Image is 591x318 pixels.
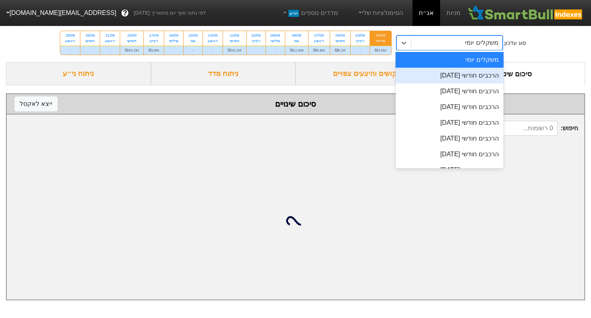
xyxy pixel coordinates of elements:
div: 17/09 [149,33,159,38]
div: שני [188,38,198,44]
div: הרכבים חודשי [DATE] [396,146,504,162]
div: 18/09 [125,33,139,38]
div: - [100,46,120,55]
div: ₪53.2M [120,46,143,55]
div: 21/09 [105,33,115,38]
div: 02/09 [375,33,386,38]
a: הסימולציות שלי [354,5,407,21]
div: משקלים יומי [396,52,504,68]
div: הרכבים חודשי [DATE] [396,83,504,99]
div: 11/09 [228,33,242,38]
div: שני [290,38,304,44]
div: - [247,46,266,55]
div: סיכום שינויים [440,62,585,85]
div: ₪9.8M [309,46,329,55]
div: ראשון [105,38,115,44]
div: 16/09 [169,33,178,38]
div: 03/09 [355,33,365,38]
div: שלישי [169,38,178,44]
div: חמישי [85,38,95,44]
div: 04/09 [335,33,346,38]
div: רביעי [355,38,365,44]
div: חמישי [335,38,346,44]
div: - [266,46,285,55]
img: loading... [286,211,305,230]
div: הרכבים חודשי [DATE] [396,99,504,115]
div: הרכבים חודשי [DATE] [396,115,504,131]
div: הרכבים חודשי [DATE] [396,68,504,83]
div: חמישי [228,38,242,44]
div: - [60,46,80,55]
div: רביעי [251,38,261,44]
img: SmartBull [467,5,585,21]
div: 28/09 [65,33,75,38]
div: ניתוח ני״ע [6,62,151,85]
div: 25/09 [85,33,95,38]
div: הרכבים חודשי [DATE] [396,162,504,178]
div: ראשון [208,38,218,44]
div: ניתוח מדד [151,62,296,85]
div: ₪13M [144,46,164,55]
div: ראשון [65,38,75,44]
div: ₪33.1M [223,46,246,55]
div: ראשון [313,38,325,44]
span: ? [123,8,127,18]
div: 15/09 [188,33,198,38]
div: - [351,46,370,55]
div: חמישי [125,38,139,44]
div: - [164,46,183,55]
div: ₪8.2K [330,46,351,55]
div: 14/09 [208,33,218,38]
div: ביקושים והיצעים צפויים [295,62,440,85]
div: 08/09 [290,33,304,38]
div: רביעי [149,38,159,44]
div: - [203,46,223,55]
div: סיכום שינויים [15,98,576,110]
div: - [80,46,100,55]
div: ₪11.6M [285,46,309,55]
div: 07/09 [313,33,325,38]
div: 10/09 [251,33,261,38]
a: מדדים נוספיםחדש [279,5,341,21]
span: חיפוש : [439,121,578,136]
div: סוג עדכון [504,39,526,47]
div: משקלים יומי [465,38,498,48]
div: ₪4.6M [370,46,391,55]
span: לפי נתוני סוף יום מתאריך [DATE] [134,9,206,17]
div: 09/09 [271,33,280,38]
span: חדש [288,10,299,17]
div: שלישי [375,38,386,44]
div: הרכבים חודשי [DATE] [396,131,504,146]
div: - [184,46,203,55]
div: שלישי [271,38,280,44]
button: ייצא לאקסל [15,96,58,111]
